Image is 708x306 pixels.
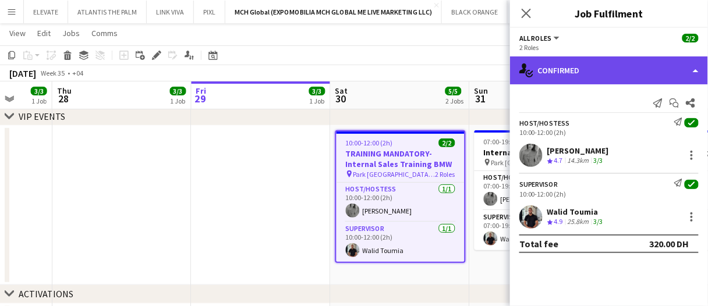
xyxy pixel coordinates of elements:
app-job-card: 07:00-19:00 (12h)2/2Internal Sales Training BMW Park [GEOGRAPHIC_DATA], [GEOGRAPHIC_DATA]2 RolesH... [475,130,605,250]
div: 25.8km [565,217,592,227]
app-card-role: Supervisor1/107:00-19:00 (12h)Walid Toumia [475,211,605,250]
span: 4.7 [554,156,563,165]
span: Week 35 [38,69,68,77]
span: 3/3 [170,87,186,95]
span: 2 Roles [436,170,455,179]
span: 07:00-19:00 (12h) [484,137,534,146]
span: Thu [57,86,72,96]
span: Park [GEOGRAPHIC_DATA], [GEOGRAPHIC_DATA] [491,158,576,167]
div: 14.3km [565,156,592,166]
span: 31 [473,92,488,105]
app-skills-label: 3/3 [594,217,603,226]
button: MCH Global (EXPOMOBILIA MCH GLOBAL ME LIVE MARKETING LLC) [225,1,442,23]
span: 28 [55,92,72,105]
span: 3/3 [31,87,47,95]
span: Jobs [62,28,80,38]
app-job-card: 10:00-12:00 (2h)2/2TRAINING MANDATORY- Internal Sales Training BMW Park [GEOGRAPHIC_DATA], [GEOGR... [335,130,466,263]
div: Total fee [519,238,559,250]
div: 1 Job [171,97,186,105]
app-card-role: Host/Hostess1/107:00-19:00 (12h)[PERSON_NAME] [475,171,605,211]
div: 2 Jobs [446,97,464,105]
span: Sun [475,86,488,96]
span: 3/3 [309,87,325,95]
a: Edit [33,26,55,41]
span: 29 [194,92,207,105]
span: 30 [334,92,348,105]
span: Comms [91,28,118,38]
div: [PERSON_NAME] [547,145,609,156]
span: 5/5 [445,87,462,95]
div: 1 Job [31,97,47,105]
div: +04 [72,69,83,77]
div: VIP EVENTS [19,111,65,122]
span: All roles [519,34,552,42]
app-skills-label: 3/3 [594,156,603,165]
span: View [9,28,26,38]
div: 2 Roles [519,43,699,52]
div: Host/Hostess [519,119,570,127]
a: View [5,26,30,41]
button: All roles [519,34,561,42]
span: 2/2 [682,34,699,42]
div: 10:00-12:00 (2h) [519,128,699,137]
span: 2/2 [439,138,455,147]
button: LINK VIVA [147,1,194,23]
span: Edit [37,28,51,38]
div: ACTIVATIONS [19,288,73,300]
h3: Internal Sales Training BMW [475,147,605,158]
app-card-role: Supervisor1/110:00-12:00 (2h)Walid Toumia [337,222,465,262]
span: Park [GEOGRAPHIC_DATA], [GEOGRAPHIC_DATA] [353,170,436,179]
button: PIXL [194,1,225,23]
div: 320.00 DH [650,238,689,250]
span: Sat [335,86,348,96]
button: BLACK ORANGE [442,1,508,23]
h3: Job Fulfilment [510,6,708,21]
a: Jobs [58,26,84,41]
span: Fri [196,86,207,96]
h3: TRAINING MANDATORY- Internal Sales Training BMW [337,148,465,169]
button: ELEVATE [24,1,68,23]
span: 4.9 [554,217,563,226]
div: 1 Job [310,97,325,105]
button: LOUIS VUITTON [508,1,575,23]
div: Confirmed [510,56,708,84]
div: Supervisor [519,180,558,188]
span: 10:00-12:00 (2h) [346,138,393,147]
div: [DATE] [9,67,36,79]
button: ATLANTIS THE PALM [68,1,147,23]
div: Walid Toumia [547,207,606,217]
app-card-role: Host/Hostess1/110:00-12:00 (2h)[PERSON_NAME] [337,183,465,222]
div: 10:00-12:00 (2h) [519,190,699,198]
a: Comms [87,26,122,41]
